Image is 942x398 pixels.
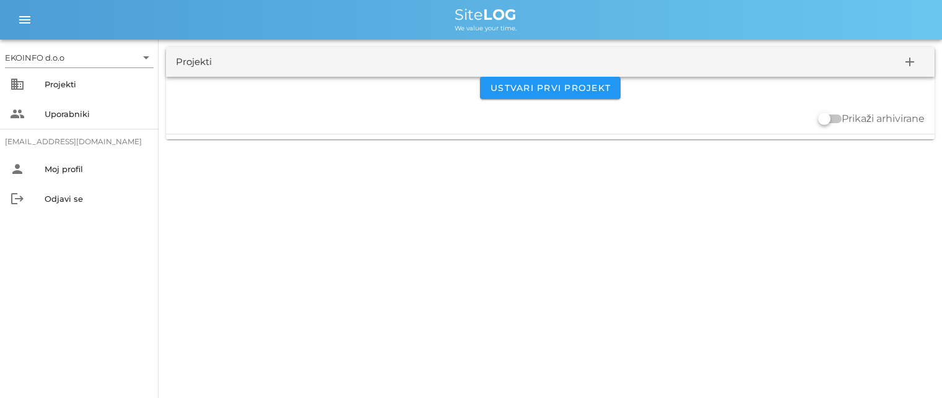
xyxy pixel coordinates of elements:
span: We value your time. [455,24,517,32]
i: people [10,106,25,121]
div: Uporabniki [45,109,149,119]
i: menu [17,12,32,27]
b: LOG [483,6,517,24]
div: Moj profil [45,164,149,174]
span: Site [455,6,517,24]
i: logout [10,191,25,206]
span: Ustvari prvi projekt [490,82,611,93]
label: Prikaži arhivirane [842,113,925,125]
div: Projekti [176,55,212,69]
i: arrow_drop_down [139,50,154,65]
i: person [10,162,25,176]
button: Ustvari prvi projekt [480,77,621,99]
div: EKOINFO d.o.o [5,48,154,67]
i: add [902,54,917,69]
i: business [10,77,25,92]
div: Projekti [45,79,149,89]
div: EKOINFO d.o.o [5,52,64,63]
div: Odjavi se [45,194,149,204]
